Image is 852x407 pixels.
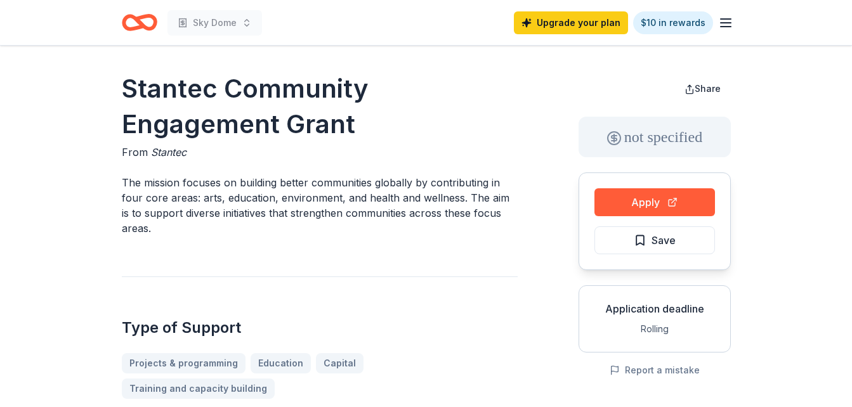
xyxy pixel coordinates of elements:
[122,145,518,160] div: From
[674,76,731,101] button: Share
[122,71,518,142] h1: Stantec Community Engagement Grant
[610,363,700,378] button: Report a mistake
[579,117,731,157] div: not specified
[167,10,262,36] button: Sky Dome
[251,353,311,373] a: Education
[589,321,720,337] div: Rolling
[633,11,713,34] a: $10 in rewards
[594,188,715,216] button: Apply
[122,318,518,338] h2: Type of Support
[122,8,157,37] a: Home
[151,146,187,158] span: Stantec
[122,175,518,236] p: The mission focuses on building better communities globally by contributing in four core areas: a...
[122,353,246,373] a: Projects & programming
[652,232,676,249] span: Save
[193,15,237,30] span: Sky Dome
[316,353,364,373] a: Capital
[695,83,721,94] span: Share
[589,301,720,316] div: Application deadline
[594,226,715,254] button: Save
[122,378,275,399] a: Training and capacity building
[514,11,628,34] a: Upgrade your plan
